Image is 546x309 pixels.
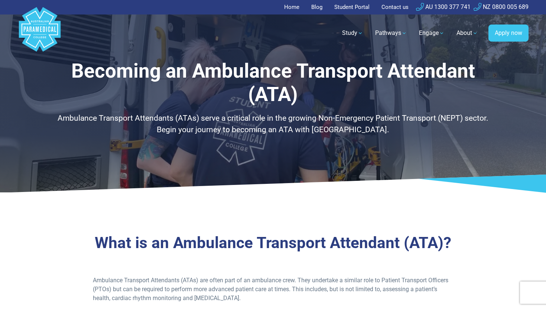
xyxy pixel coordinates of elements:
[93,276,454,303] p: Ambulance Transport Attendants (ATAs) are often part of an ambulance crew. They undertake a simil...
[56,59,490,107] h1: Becoming an Ambulance Transport Attendant (ATA)
[474,3,529,10] a: NZ 0800 005 689
[452,23,482,43] a: About
[338,23,368,43] a: Study
[56,113,490,136] p: Ambulance Transport Attendants (ATAs) serve a critical role in the growing Non-Emergency Patient ...
[371,23,412,43] a: Pathways
[415,23,449,43] a: Engage
[416,3,471,10] a: AU 1300 377 741
[56,234,490,253] h2: What is an Ambulance Transport Attendant (ATA)?
[17,14,62,52] a: Australian Paramedical College
[488,25,529,42] a: Apply now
